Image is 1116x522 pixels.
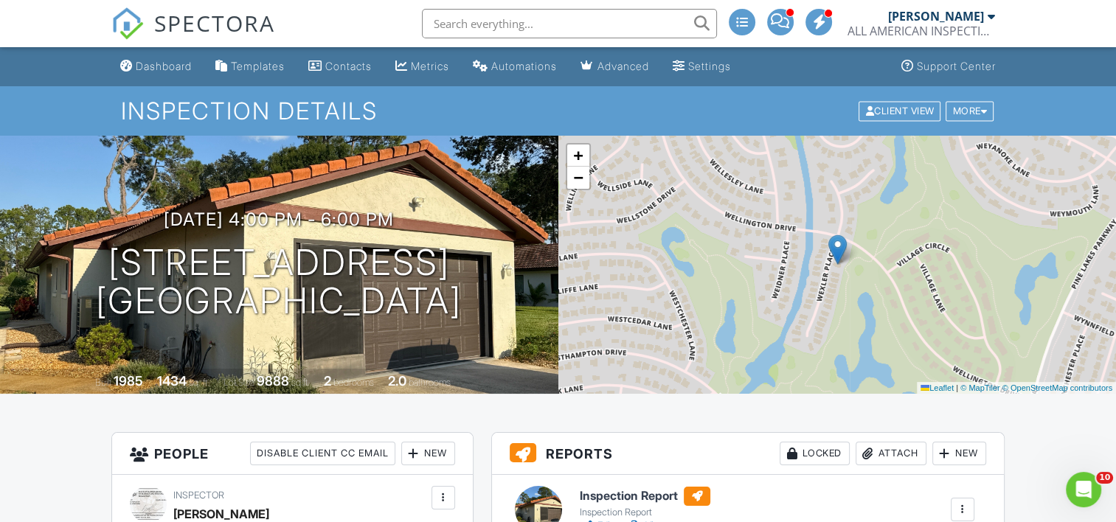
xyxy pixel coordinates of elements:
[302,53,378,80] a: Contacts
[956,383,958,392] span: |
[157,373,187,389] div: 1434
[154,7,275,38] span: SPECTORA
[491,60,557,72] div: Automations
[96,243,462,321] h1: [STREET_ADDRESS] [GEOGRAPHIC_DATA]
[121,98,995,124] h1: Inspection Details
[848,24,995,38] div: ALL AMERICAN INSPECTION SERVICES
[324,373,331,389] div: 2
[921,383,954,392] a: Leaflet
[688,60,731,72] div: Settings
[250,442,395,465] div: Disable Client CC Email
[111,7,144,40] img: The Best Home Inspection Software - Spectora
[857,105,944,116] a: Client View
[333,377,374,388] span: bedrooms
[567,145,589,167] a: Zoom in
[492,433,1004,475] h3: Reports
[136,60,192,72] div: Dashboard
[895,53,1002,80] a: Support Center
[401,442,455,465] div: New
[575,53,655,80] a: Advanced
[257,373,289,389] div: 9888
[422,9,717,38] input: Search everything...
[573,168,583,187] span: −
[1002,383,1112,392] a: © OpenStreetMap contributors
[114,53,198,80] a: Dashboard
[223,377,254,388] span: Lot Size
[888,9,984,24] div: [PERSON_NAME]
[828,234,847,265] img: Marker
[567,167,589,189] a: Zoom out
[291,377,310,388] span: sq.ft.
[111,20,275,51] a: SPECTORA
[114,373,143,389] div: 1985
[209,53,291,80] a: Templates
[409,377,451,388] span: bathrooms
[573,146,583,164] span: +
[411,60,449,72] div: Metrics
[597,60,649,72] div: Advanced
[389,53,455,80] a: Metrics
[580,507,710,518] div: Inspection Report
[917,60,996,72] div: Support Center
[467,53,563,80] a: Automations (Advanced)
[164,209,394,229] h3: [DATE] 4:00 pm - 6:00 pm
[173,490,224,501] span: Inspector
[231,60,285,72] div: Templates
[859,101,940,121] div: Client View
[112,433,472,475] h3: People
[189,377,209,388] span: sq. ft.
[856,442,926,465] div: Attach
[667,53,737,80] a: Settings
[95,377,111,388] span: Built
[1096,472,1113,484] span: 10
[1066,472,1101,507] iframe: Intercom live chat
[780,442,850,465] div: Locked
[388,373,406,389] div: 2.0
[580,487,710,519] a: Inspection Report Inspection Report
[946,101,994,121] div: More
[580,487,710,506] h6: Inspection Report
[932,442,986,465] div: New
[325,60,372,72] div: Contacts
[960,383,1000,392] a: © MapTiler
